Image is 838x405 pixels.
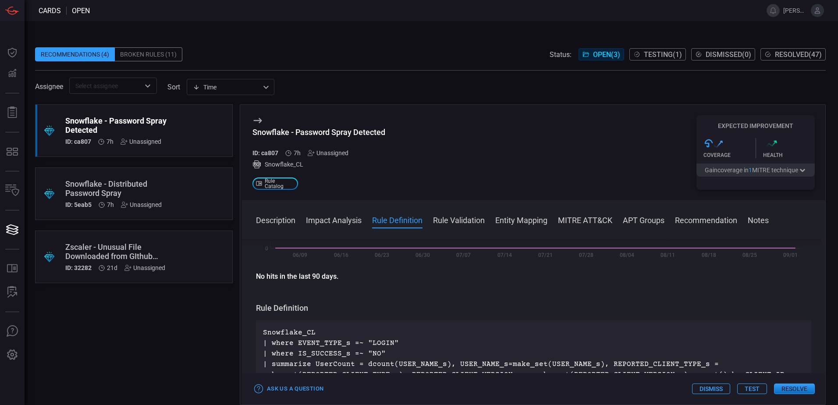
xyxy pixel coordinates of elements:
[2,282,23,303] button: ALERT ANALYSIS
[375,252,389,258] text: 06/23
[579,48,624,60] button: Open(3)
[696,122,815,129] h5: Expected Improvement
[107,201,114,208] span: Sep 09, 2025 4:25 AM
[748,214,769,225] button: Notes
[65,242,169,261] div: Zscaler - Unusual File Downloaded from GIthub (UNC2165, APT 31, Turla)
[308,149,348,156] div: Unassigned
[252,160,385,169] div: Snowflake_CL
[760,48,826,60] button: Resolved(47)
[620,252,634,258] text: 08/04
[558,214,612,225] button: MITRE ATT&CK
[706,50,751,59] span: Dismissed ( 0 )
[256,214,295,225] button: Description
[495,214,547,225] button: Entity Mapping
[2,258,23,279] button: Rule Catalog
[629,48,686,60] button: Testing(1)
[265,178,295,189] span: Rule Catalog
[294,149,301,156] span: Sep 09, 2025 4:25 AM
[2,42,23,63] button: Dashboard
[2,63,23,84] button: Detections
[252,128,385,137] div: Snowflake - Password Spray Detected
[2,180,23,201] button: Inventory
[65,138,91,145] h5: ID: ca807
[256,272,338,281] strong: No hits in the last 90 days.
[2,345,23,366] button: Preferences
[121,201,162,208] div: Unassigned
[691,48,755,60] button: Dismissed(0)
[579,252,593,258] text: 07/28
[39,7,61,15] span: Cards
[702,252,716,258] text: 08/18
[107,264,117,271] span: Aug 19, 2025 2:15 AM
[65,116,169,135] div: Snowflake - Password Spray Detected
[737,384,767,394] button: Test
[65,201,92,208] h5: ID: 5eab5
[115,47,182,61] div: Broken Rules (11)
[35,82,63,91] span: Assignee
[692,384,730,394] button: Dismiss
[193,83,260,92] div: Time
[306,214,362,225] button: Impact Analysis
[775,50,822,59] span: Resolved ( 47 )
[72,7,90,15] span: open
[774,384,815,394] button: Resolve
[65,179,169,198] div: Snowflake - Distributed Password Spray
[415,252,430,258] text: 06/30
[142,80,154,92] button: Open
[703,152,756,158] div: Coverage
[256,303,811,313] h3: Rule Definition
[660,252,675,258] text: 08/11
[593,50,620,59] span: Open ( 3 )
[263,327,804,391] p: Snowflake_CL | where EVENT_TYPE_s =~ "LOGIN" | where IS_SUCCESS_s =~ "NO" | summarize UserCount =...
[121,138,161,145] div: Unassigned
[749,167,752,174] span: 1
[2,102,23,123] button: Reports
[167,83,180,91] label: sort
[2,141,23,162] button: MITRE - Detection Posture
[456,252,471,258] text: 07/07
[497,252,512,258] text: 07/14
[623,214,664,225] button: APT Groups
[763,152,815,158] div: Health
[742,252,757,258] text: 08/25
[675,214,737,225] button: Recommendation
[252,149,278,156] h5: ID: ca807
[696,163,815,177] button: Gaincoverage in1MITRE technique
[65,264,92,271] h5: ID: 32282
[2,321,23,342] button: Ask Us A Question
[433,214,485,225] button: Rule Validation
[293,252,307,258] text: 06/09
[72,80,140,91] input: Select assignee
[252,382,326,396] button: Ask Us a Question
[783,252,798,258] text: 09/01
[124,264,165,271] div: Unassigned
[550,50,572,59] span: Status:
[35,47,115,61] div: Recommendations (4)
[107,138,114,145] span: Sep 09, 2025 4:25 AM
[644,50,682,59] span: Testing ( 1 )
[372,214,423,225] button: Rule Definition
[2,219,23,240] button: Cards
[538,252,553,258] text: 07/21
[783,7,807,14] span: [PERSON_NAME].[PERSON_NAME]
[334,252,348,258] text: 06/16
